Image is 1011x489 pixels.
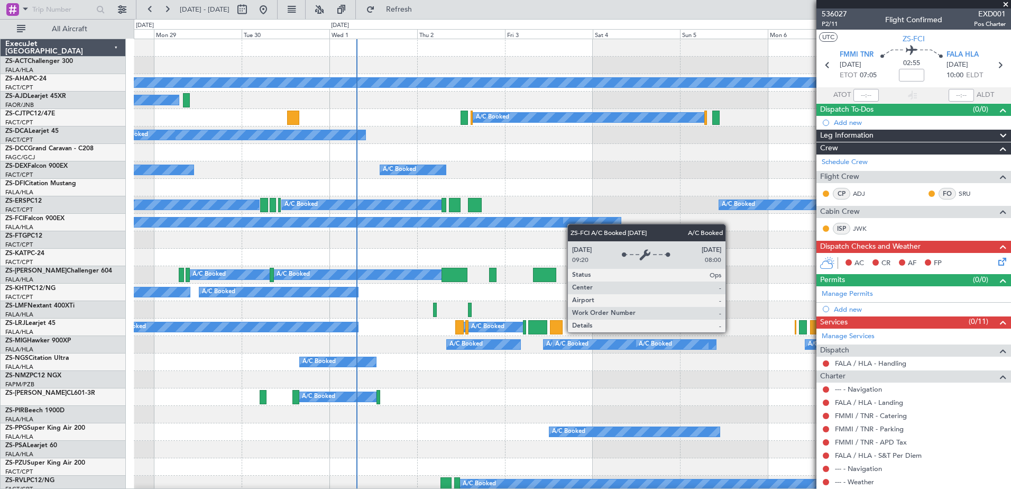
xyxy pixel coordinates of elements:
span: ATOT [833,90,851,101]
div: CP [833,188,850,200]
div: Add new [834,305,1006,314]
span: ZS-PZU [5,460,27,466]
span: ELDT [966,70,983,81]
span: ZS-NGS [5,355,29,361]
a: --- - Navigation [835,464,882,473]
span: FMMI TNR [840,50,874,60]
div: A/C Booked [476,110,509,125]
a: FACT/CPT [5,258,33,266]
a: ZS-ERSPC12 [5,198,42,204]
span: ZS-FTG [5,233,27,239]
a: ZS-MIGHawker 900XP [5,338,71,344]
span: CR [881,258,890,269]
a: ZS-ACTChallenger 300 [5,58,73,65]
a: FAGC/GCJ [5,153,35,161]
div: Tue 30 [242,29,329,39]
div: A/C Booked [277,267,310,283]
div: Mon 29 [154,29,242,39]
a: ZS-FCIFalcon 900EX [5,215,65,222]
div: A/C Booked [639,337,672,352]
a: ZS-FTGPC12 [5,233,42,239]
span: ZS-ACT [5,58,27,65]
a: FACT/CPT [5,468,33,476]
a: Schedule Crew [822,157,868,168]
a: FAPM/PZB [5,381,34,388]
span: ZS-PSA [5,442,27,449]
a: FACT/CPT [5,171,33,179]
span: Permits [820,274,845,286]
span: ZS-DFI [5,180,25,187]
div: A/C Booked [449,337,483,352]
span: FALA HLA [946,50,979,60]
a: ZS-AHAPC-24 [5,76,47,82]
a: ZS-NMZPC12 NGX [5,373,61,379]
span: 10:00 [946,70,963,81]
span: 02:55 [903,58,920,69]
a: ZS-[PERSON_NAME]CL601-3R [5,390,95,396]
div: A/C Booked [552,424,585,440]
input: Trip Number [32,2,93,17]
span: Services [820,316,848,329]
a: FACT/CPT [5,119,33,126]
div: Mon 6 [768,29,856,39]
a: ZS-DCCGrand Caravan - C208 [5,146,94,152]
span: FP [934,258,942,269]
a: ZS-[PERSON_NAME]Challenger 604 [5,268,112,274]
div: A/C Booked [722,197,755,213]
a: ZS-AJDLearjet 45XR [5,93,66,99]
span: Cabin Crew [820,206,860,218]
button: UTC [819,32,838,42]
a: FAOR/JNB [5,101,34,109]
span: AF [908,258,916,269]
span: P2/11 [822,20,847,29]
div: A/C Booked [302,389,335,405]
div: Fri 3 [505,29,593,39]
span: ZS-KHT [5,285,27,292]
a: FACT/CPT [5,84,33,92]
a: ZS-PZUSuper King Air 200 [5,460,85,466]
span: (0/11) [969,316,988,327]
a: FALA / HLA - Handling [835,359,906,368]
a: FALA/HLA [5,223,33,231]
span: ZS-RVL [5,477,26,484]
span: Refresh [377,6,421,13]
div: Sun 5 [680,29,768,39]
a: --- - Weather [835,477,874,486]
a: FMMI / TNR - Catering [835,411,907,420]
a: FACT/CPT [5,241,33,249]
a: FALA/HLA [5,346,33,354]
div: Add new [834,118,1006,127]
div: Wed 1 [329,29,417,39]
span: ALDT [977,90,994,101]
button: All Aircraft [12,21,115,38]
a: ZS-DEXFalcon 900EX [5,163,68,169]
span: ZS-DCA [5,128,29,134]
span: [DATE] - [DATE] [180,5,229,14]
div: A/C Booked [639,302,673,318]
a: Manage Permits [822,289,873,300]
span: [DATE] [946,60,968,70]
span: Dispatch To-Dos [820,104,874,116]
a: FALA / HLA - Landing [835,398,903,407]
span: Crew [820,142,838,155]
span: ZS-LRJ [5,320,25,327]
a: ZS-KHTPC12/NG [5,285,56,292]
span: ZS-KAT [5,250,27,257]
a: FALA/HLA [5,311,33,319]
a: ADJ [853,189,877,198]
span: Leg Information [820,130,874,142]
input: --:-- [853,89,879,102]
span: 07:05 [860,70,877,81]
div: FO [939,188,956,200]
a: FALA/HLA [5,276,33,284]
a: ZS-KATPC-24 [5,250,44,257]
a: ZS-LMFNextant 400XTi [5,303,75,309]
a: FACT/CPT [5,136,33,144]
span: Dispatch Checks and Weather [820,241,921,253]
a: --- - Navigation [835,385,882,394]
span: ZS-FCI [903,33,925,44]
span: ZS-PIR [5,408,24,414]
a: SRU [959,189,982,198]
a: FALA/HLA [5,450,33,458]
a: FALA/HLA [5,328,33,336]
